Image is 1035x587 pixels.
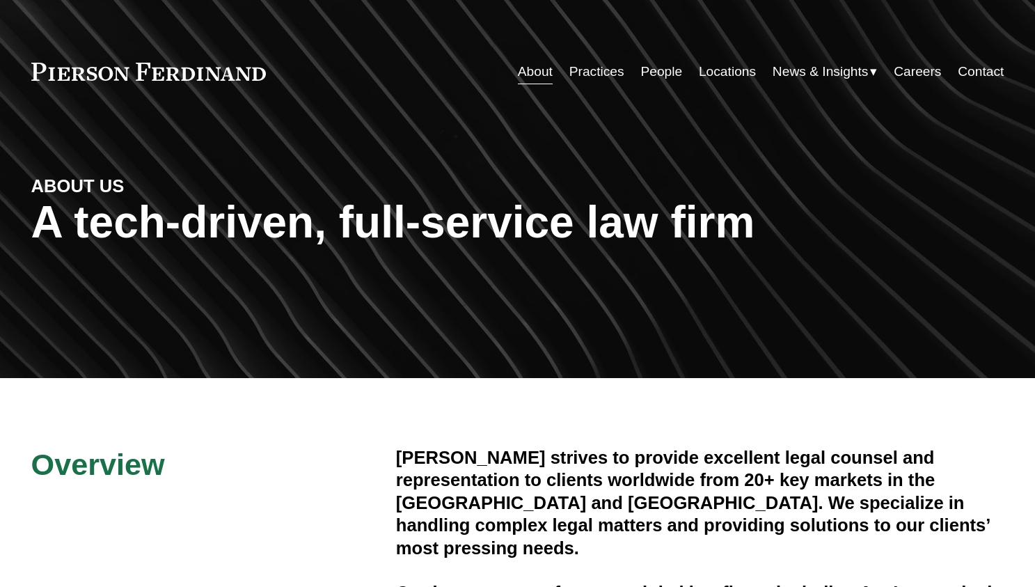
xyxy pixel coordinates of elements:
a: Careers [894,58,941,85]
span: Overview [31,448,165,481]
a: Locations [699,58,756,85]
h1: A tech-driven, full-service law firm [31,197,1004,248]
a: About [518,58,553,85]
h4: [PERSON_NAME] strives to provide excellent legal counsel and representation to clients worldwide ... [396,446,1004,559]
span: News & Insights [773,60,869,84]
a: Practices [569,58,624,85]
a: People [640,58,682,85]
a: Contact [958,58,1004,85]
strong: ABOUT US [31,176,125,196]
a: folder dropdown [773,58,878,85]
